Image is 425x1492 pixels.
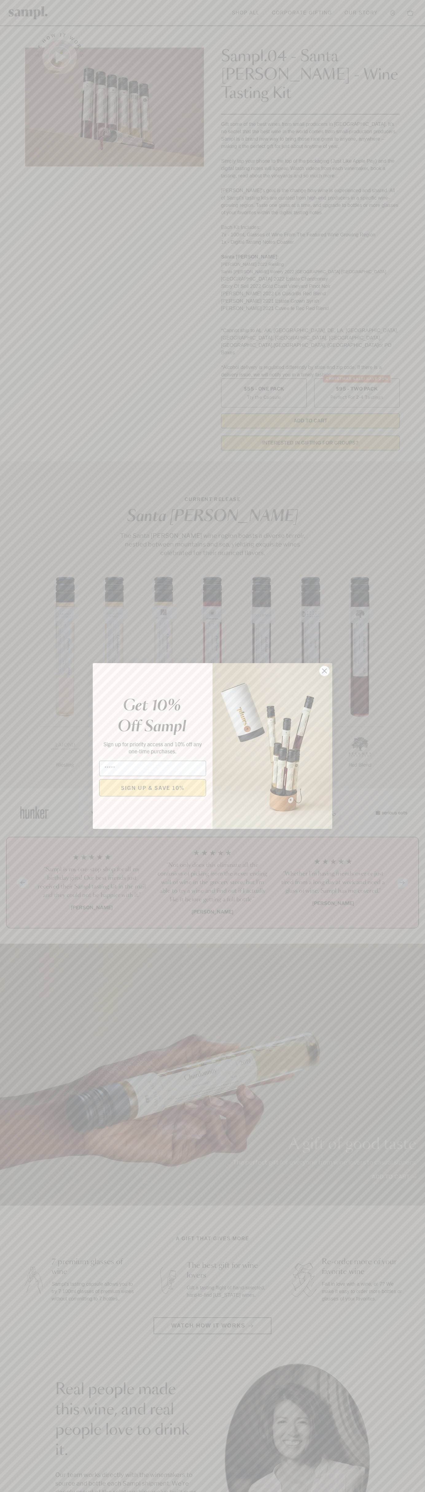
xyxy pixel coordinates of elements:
button: SIGN UP & SAVE 10% [99,779,206,796]
em: Get 10% Off Sampl [118,699,186,734]
img: 96933287-25a1-481a-a6d8-4dd623390dc6.png [212,663,332,829]
button: Close dialog [319,666,330,676]
input: Email [99,761,206,776]
span: Sign up for priority access and 10% off any one-time purchases. [103,740,202,755]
